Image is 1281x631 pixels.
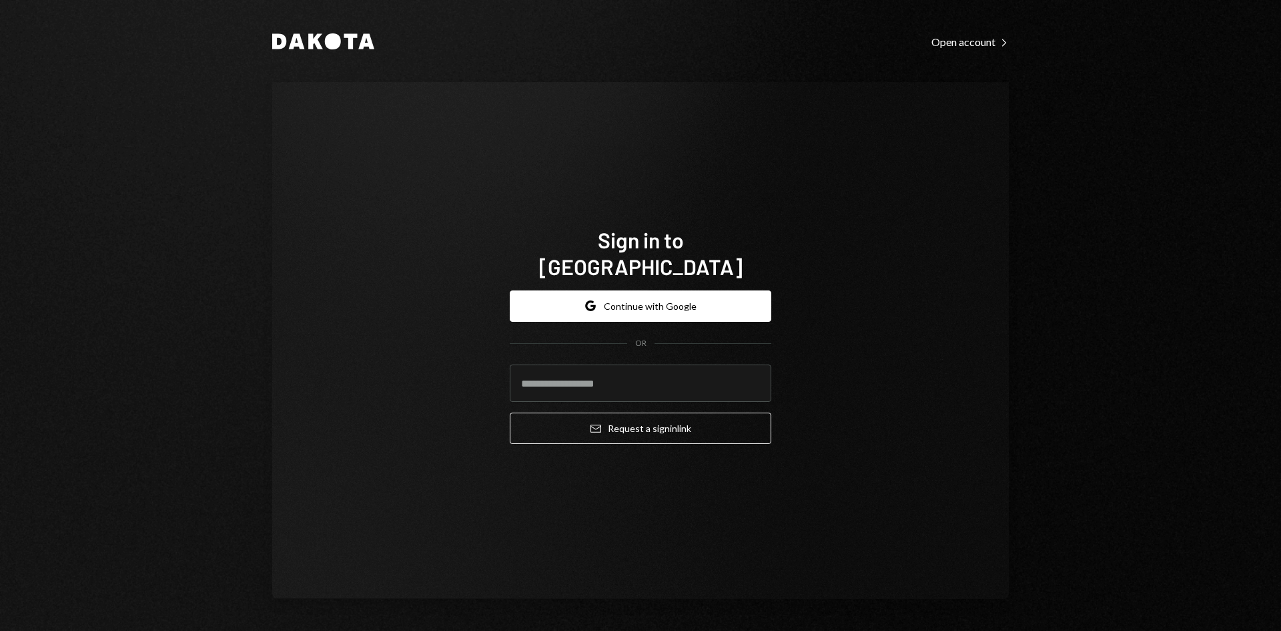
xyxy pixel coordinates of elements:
button: Request a signinlink [510,413,771,444]
a: Open account [931,34,1009,49]
div: OR [635,338,647,349]
h1: Sign in to [GEOGRAPHIC_DATA] [510,226,771,280]
button: Continue with Google [510,290,771,322]
div: Open account [931,35,1009,49]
